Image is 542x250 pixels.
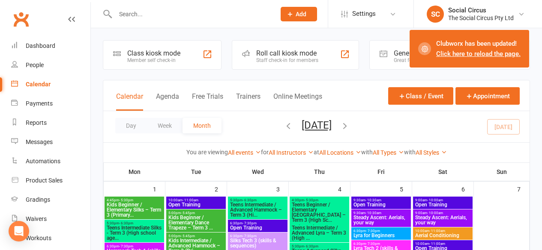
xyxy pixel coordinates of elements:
a: All Types [373,149,404,156]
span: 10:00am [415,242,471,246]
span: 5:30pm [106,221,162,225]
span: - 7:30pm [119,244,133,248]
a: Workouts [11,229,90,248]
div: Messages [26,138,53,145]
button: Add [281,7,317,21]
span: 6:30pm [230,221,286,225]
div: Clubworx has been updated! [436,38,521,59]
span: 9:00am [415,198,471,202]
a: All Styles [416,149,447,156]
span: - 11:00am [429,229,445,233]
a: Reports [11,113,90,132]
span: - 7:30pm [243,234,257,238]
span: Silks Tech 3 (skills & sequences) [230,238,286,248]
span: - 7:30pm [243,221,257,225]
span: Open Training [415,202,471,207]
span: 9:30am [353,198,409,202]
div: 1 [153,182,165,196]
div: 4 [338,182,350,196]
div: Class kiosk mode [127,49,180,57]
button: Appointment [455,87,520,105]
div: Workouts [26,235,51,241]
span: 6:30pm [230,234,286,238]
th: Wed [227,163,289,181]
span: 9:30am [353,211,409,215]
span: 6:30pm [353,229,409,233]
span: 6:30pm [353,242,409,246]
th: Sun [474,163,530,181]
span: 6:30pm [106,244,162,248]
span: - 5:45pm [181,234,195,238]
span: 4:45pm [106,198,162,202]
span: Teens Beginner / Elementary [GEOGRAPHIC_DATA] – Term 3 (High Sc... [291,202,347,223]
th: Fri [350,163,412,181]
span: Steady Ascent: Aerials, your way [415,215,471,225]
span: 10:00am [415,229,471,233]
a: Product Sales [11,171,90,190]
div: 6 [461,182,473,196]
span: - 11:00am [429,242,445,246]
div: Member self check-in [127,57,180,63]
strong: with [404,149,416,156]
div: Reports [26,119,47,126]
div: Great for the front desk [394,57,489,63]
span: - 6:30pm [304,244,318,248]
th: Thu [289,163,350,181]
a: Messages [11,132,90,152]
div: Staff check-in for members [256,57,318,63]
span: Settings [352,4,376,24]
span: Aerial Conditioning [415,233,471,238]
button: [DATE] [302,119,332,131]
span: Kids Beginner / Elementary Dance Trapeze – Term 3 ... [168,215,224,230]
div: General attendance kiosk mode [394,49,489,57]
span: - 6:30pm [243,198,257,202]
strong: You are viewing [186,149,228,156]
div: The Social Circus Pty Ltd [448,14,514,22]
button: Month [183,118,222,133]
div: 3 [276,182,288,196]
a: Automations [11,152,90,171]
span: Kids Beginner / Elementary Silks – Term 3 (Primary... [106,202,162,218]
div: Payments [26,100,53,107]
a: Payments [11,94,90,113]
input: Search... [113,8,270,20]
div: Social Circus [448,6,514,14]
span: - 10:00am [427,211,443,215]
span: 4:30pm [291,198,347,202]
span: - 5:30pm [119,198,133,202]
a: All Instructors [269,149,314,156]
span: Open Training [353,202,409,207]
span: - 11:00am [183,198,198,202]
strong: at [314,149,319,156]
strong: with [361,149,373,156]
div: Automations [26,158,60,165]
button: Class / Event [388,87,453,105]
span: 5:30pm [230,198,286,202]
span: Lyra for Beginners [353,233,409,238]
span: - 6:30pm [119,221,133,225]
a: Clubworx [10,9,32,30]
a: Gradings [11,190,90,209]
a: All Locations [319,149,361,156]
span: 5:30pm [291,244,347,248]
span: - 5:30pm [304,198,318,202]
a: All events [228,149,261,156]
button: Week [147,118,183,133]
a: Calendar [11,75,90,94]
a: Waivers [11,209,90,229]
a: Click here to reload the page. [436,50,521,58]
button: Online Meetings [273,92,322,111]
div: 2 [215,182,227,196]
th: Mon [104,163,165,181]
button: Day [115,118,147,133]
strong: for [261,149,269,156]
div: Calendar [26,81,51,88]
span: - 7:30pm [366,229,380,233]
button: Trainers [236,92,261,111]
div: Roll call kiosk mode [256,49,318,57]
span: 10:00am [168,198,224,202]
button: Agenda [156,92,179,111]
span: Teens Intermediate / Advanced Hammock – Term 3 (Hi... [230,202,286,218]
span: 5:00pm [168,211,224,215]
a: People [11,56,90,75]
